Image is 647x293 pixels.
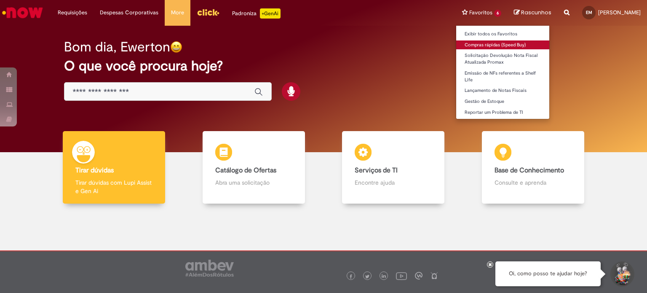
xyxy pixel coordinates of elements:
[456,69,549,84] a: Emissão de NFs referentes a Shelf Life
[185,260,234,277] img: logo_footer_ambev_rotulo_gray.png
[495,178,572,187] p: Consulte e aprenda
[598,9,641,16] span: [PERSON_NAME]
[396,270,407,281] img: logo_footer_youtube.png
[100,8,158,17] span: Despesas Corporativas
[349,274,353,279] img: logo_footer_facebook.png
[171,8,184,17] span: More
[521,8,551,16] span: Rascunhos
[494,10,501,17] span: 6
[382,274,386,279] img: logo_footer_linkedin.png
[456,25,550,119] ul: Favoritos
[586,10,592,15] span: EM
[215,178,292,187] p: Abra uma solicitação
[44,131,184,204] a: Tirar dúvidas Tirar dúvidas com Lupi Assist e Gen Ai
[232,8,281,19] div: Padroniza
[260,8,281,19] p: +GenAi
[215,166,276,175] b: Catálogo de Ofertas
[355,166,398,175] b: Serviços de TI
[1,4,44,21] img: ServiceNow
[75,166,114,175] b: Tirar dúvidas
[184,131,324,204] a: Catálogo de Ofertas Abra uma solicitação
[456,108,549,117] a: Reportar um Problema de TI
[64,59,583,73] h2: O que você procura hoje?
[170,41,182,53] img: happy-face.png
[456,51,549,67] a: Solicitação Devolução Nota Fiscal Atualizada Promax
[58,8,87,17] span: Requisições
[456,40,549,50] a: Compras rápidas (Speed Buy)
[355,178,432,187] p: Encontre ajuda
[456,86,549,95] a: Lançamento de Notas Fiscais
[456,30,549,39] a: Exibir todos os Favoritos
[430,272,438,280] img: logo_footer_naosei.png
[495,166,564,175] b: Base de Conhecimento
[463,131,603,204] a: Base de Conhecimento Consulte e aprenda
[64,40,170,54] h2: Bom dia, Ewerton
[365,274,369,279] img: logo_footer_twitter.png
[197,6,219,19] img: click_logo_yellow_360x200.png
[469,8,492,17] span: Favoritos
[75,178,152,195] p: Tirar dúvidas com Lupi Assist e Gen Ai
[456,97,549,106] a: Gestão de Estoque
[415,272,422,280] img: logo_footer_workplace.png
[609,261,634,287] button: Iniciar Conversa de Suporte
[323,131,463,204] a: Serviços de TI Encontre ajuda
[514,9,551,17] a: Rascunhos
[495,261,601,286] div: Oi, como posso te ajudar hoje?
